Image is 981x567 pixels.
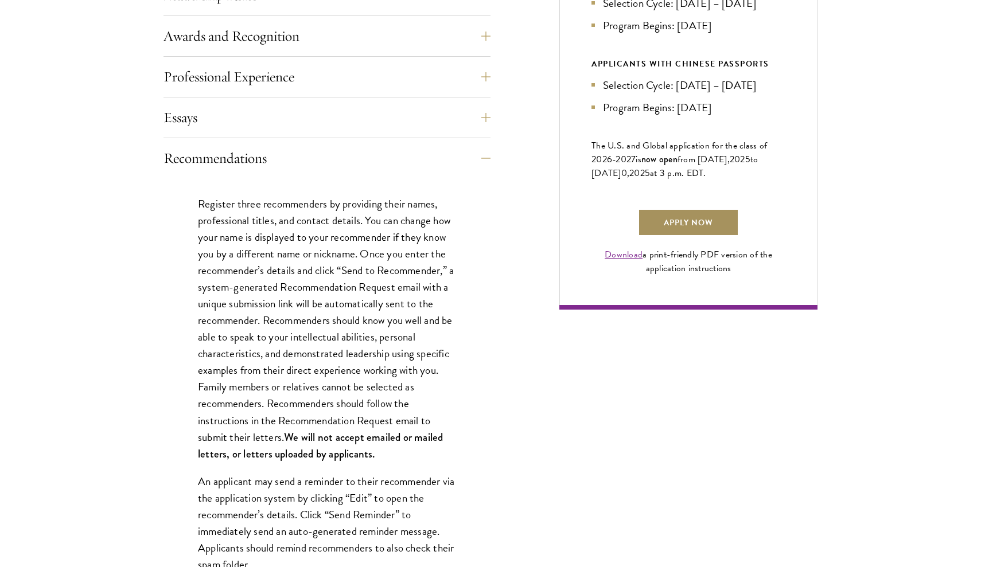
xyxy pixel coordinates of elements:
[678,152,730,166] span: from [DATE],
[730,152,745,166] span: 202
[636,152,641,166] span: is
[591,139,767,166] span: The U.S. and Global application for the class of 202
[591,248,785,275] div: a print-friendly PDF version of the application instructions
[629,166,645,180] span: 202
[607,152,612,166] span: 6
[631,152,636,166] span: 7
[641,152,678,166] span: now open
[638,209,739,236] a: Apply Now
[745,152,750,166] span: 5
[163,22,490,50] button: Awards and Recognition
[605,248,643,261] a: Download
[591,17,785,34] li: Program Begins: [DATE]
[198,195,456,462] p: Register three recommenders by providing their names, professional titles, and contact details. Y...
[612,152,631,166] span: -202
[163,63,490,91] button: Professional Experience
[650,166,706,180] span: at 3 p.m. EDT.
[645,166,650,180] span: 5
[591,99,785,116] li: Program Begins: [DATE]
[627,166,629,180] span: ,
[163,104,490,131] button: Essays
[163,144,490,172] button: Recommendations
[621,166,627,180] span: 0
[591,77,785,93] li: Selection Cycle: [DATE] – [DATE]
[198,429,443,462] strong: We will not accept emailed or mailed letters, or letters uploaded by applicants.
[591,152,758,180] span: to [DATE]
[591,57,785,71] div: APPLICANTS WITH CHINESE PASSPORTS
